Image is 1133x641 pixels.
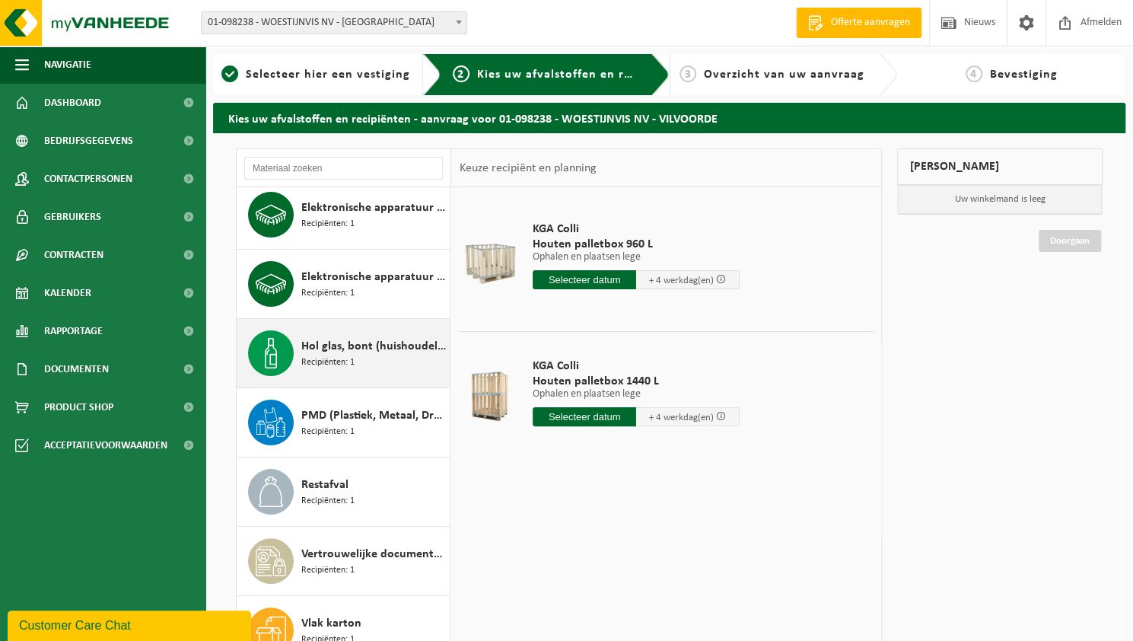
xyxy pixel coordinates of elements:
p: Ophalen en plaatsen lege [533,252,740,263]
span: Vlak karton [301,614,361,633]
a: Doorgaan [1039,230,1101,252]
div: Keuze recipiënt en planning [451,149,603,187]
input: Selecteer datum [533,270,636,289]
span: 2 [453,65,469,82]
h2: Kies uw afvalstoffen en recipiënten - aanvraag voor 01-098238 - WOESTIJNVIS NV - VILVOORDE [213,103,1125,132]
button: Hol glas, bont (huishoudelijk) Recipiënten: 1 [237,319,450,388]
span: + 4 werkdag(en) [649,276,714,285]
span: PMD (Plastiek, Metaal, Drankkartons) (bedrijven) [301,407,446,425]
span: + 4 werkdag(en) [649,413,714,423]
span: 1 [221,65,238,82]
input: Selecteer datum [533,407,636,426]
span: Houten palletbox 960 L [533,237,740,252]
span: Vertrouwelijke documenten (recyclage) [301,545,446,563]
span: Rapportage [44,312,103,350]
span: Elektronische apparatuur (KV) koelvries (huishoudelijk) [301,268,446,286]
button: Elektronische apparatuur - TV-monitoren (TVM) Recipiënten: 1 [237,180,450,250]
span: Kies uw afvalstoffen en recipiënten [477,69,686,81]
span: KGA Colli [533,222,740,237]
span: Acceptatievoorwaarden [44,426,167,464]
span: Elektronische apparatuur - TV-monitoren (TVM) [301,199,446,217]
span: 4 [966,65,982,82]
span: Overzicht van uw aanvraag [704,69,864,81]
span: 3 [679,65,696,82]
span: Recipiënten: 1 [301,563,355,578]
span: Navigatie [44,46,91,84]
span: Houten palletbox 1440 L [533,374,740,389]
span: Recipiënten: 1 [301,425,355,439]
span: Recipiënten: 1 [301,494,355,509]
span: 01-098238 - WOESTIJNVIS NV - VILVOORDE [201,11,467,34]
button: PMD (Plastiek, Metaal, Drankkartons) (bedrijven) Recipiënten: 1 [237,388,450,458]
button: Vertrouwelijke documenten (recyclage) Recipiënten: 1 [237,527,450,596]
span: KGA Colli [533,359,740,374]
span: Recipiënten: 1 [301,217,355,231]
span: Recipiënten: 1 [301,286,355,301]
span: 01-098238 - WOESTIJNVIS NV - VILVOORDE [202,12,466,33]
div: [PERSON_NAME] [897,148,1103,185]
span: Restafval [301,476,348,494]
button: Elektronische apparatuur (KV) koelvries (huishoudelijk) Recipiënten: 1 [237,250,450,319]
span: Documenten [44,350,109,388]
a: 1Selecteer hier een vestiging [221,65,411,84]
button: Restafval Recipiënten: 1 [237,458,450,527]
span: Contracten [44,236,103,274]
iframe: chat widget [8,608,254,641]
input: Materiaal zoeken [244,157,443,180]
span: Dashboard [44,84,101,122]
a: Offerte aanvragen [796,8,921,38]
span: Kalender [44,274,91,312]
span: Offerte aanvragen [827,15,914,30]
span: Gebruikers [44,198,101,236]
span: Selecteer hier een vestiging [246,69,410,81]
span: Hol glas, bont (huishoudelijk) [301,337,446,356]
span: Recipiënten: 1 [301,356,355,370]
span: Bedrijfsgegevens [44,122,133,160]
p: Uw winkelmand is leeg [898,185,1102,214]
span: Product Shop [44,388,113,426]
p: Ophalen en plaatsen lege [533,389,740,400]
span: Bevestiging [990,69,1058,81]
span: Contactpersonen [44,160,132,198]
